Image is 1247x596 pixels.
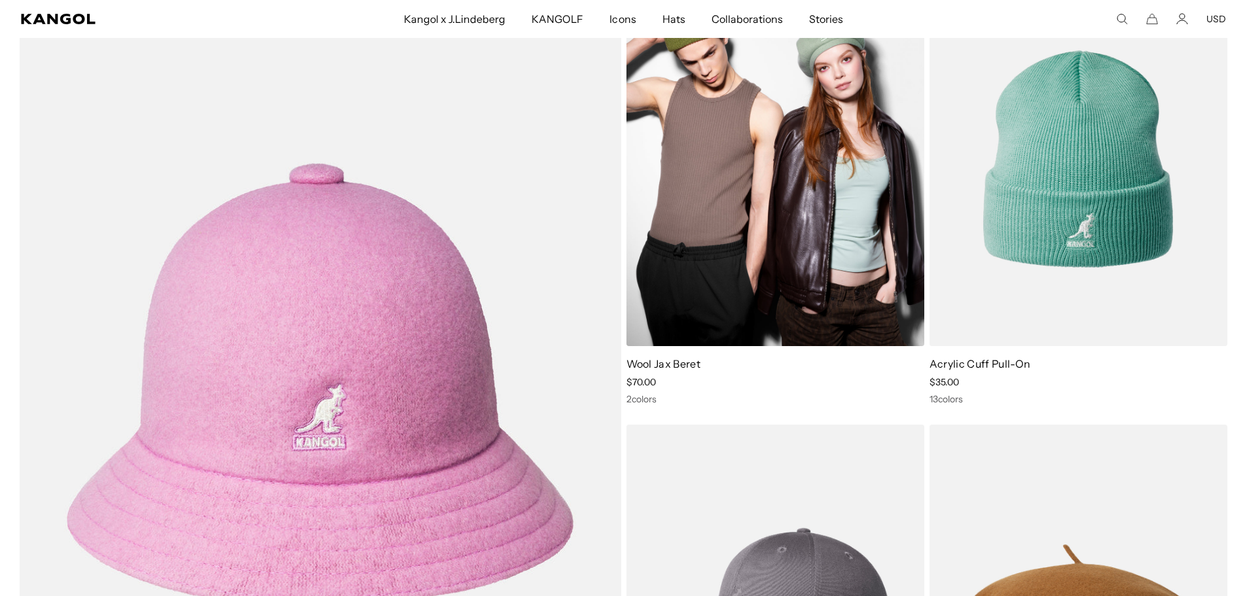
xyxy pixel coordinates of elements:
button: USD [1206,13,1226,25]
summary: Search here [1116,13,1128,25]
a: Acrylic Cuff Pull-On [930,357,1030,370]
div: 13 colors [930,393,1227,405]
button: Cart [1146,13,1158,25]
a: Wool Jax Beret [626,357,700,370]
div: 2 colors [626,393,924,405]
span: $70.00 [626,376,656,388]
a: Account [1176,13,1188,25]
span: $35.00 [930,376,959,388]
a: Kangol [21,14,267,24]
